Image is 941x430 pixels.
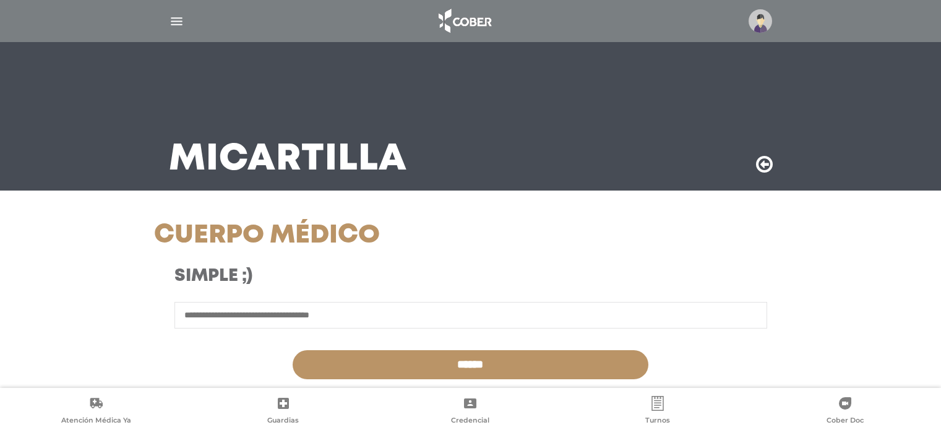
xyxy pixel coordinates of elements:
[751,396,939,428] a: Cober Doc
[827,416,864,427] span: Cober Doc
[190,396,377,428] a: Guardias
[749,9,772,33] img: profile-placeholder.svg
[451,416,489,427] span: Credencial
[169,144,407,176] h3: Mi Cartilla
[174,266,550,287] h3: Simple ;)
[2,396,190,428] a: Atención Médica Ya
[645,416,670,427] span: Turnos
[267,416,299,427] span: Guardias
[564,396,752,428] a: Turnos
[154,220,570,251] h1: Cuerpo Médico
[377,396,564,428] a: Credencial
[432,6,497,36] img: logo_cober_home-white.png
[169,14,184,29] img: Cober_menu-lines-white.svg
[61,416,131,427] span: Atención Médica Ya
